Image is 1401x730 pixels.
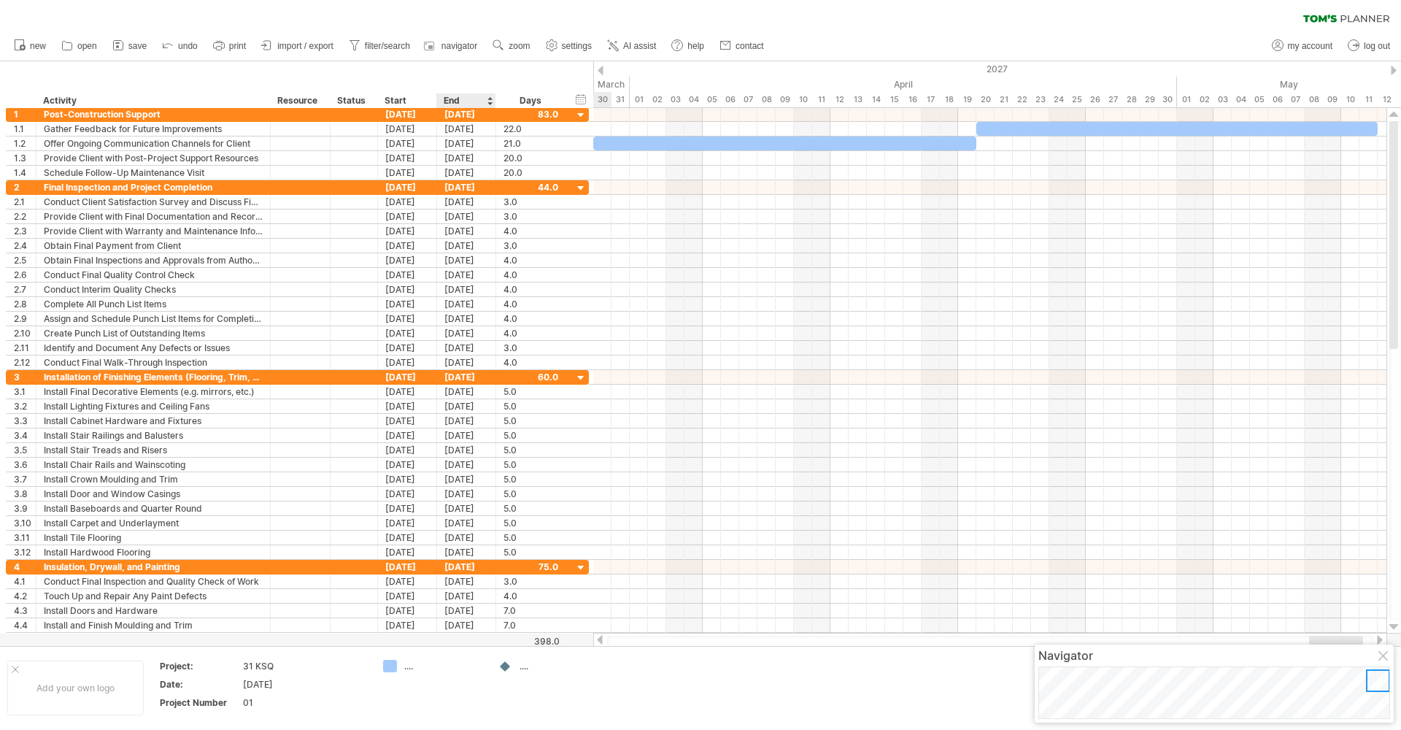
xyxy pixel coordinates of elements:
[503,268,558,282] div: 4.0
[830,92,849,107] div: Monday, 12 April 2027
[503,166,558,180] div: 20.0
[378,166,437,180] div: [DATE]
[757,92,776,107] div: Thursday, 8 April 2027
[1104,92,1122,107] div: Tuesday, 27 April 2027
[14,414,36,428] div: 3.3
[44,545,263,559] div: Install Hardwood Flooring
[503,429,558,442] div: 5.0
[378,618,437,632] div: [DATE]
[437,297,496,311] div: [DATE]
[44,531,263,545] div: Install Tile Flooring
[365,41,410,51] span: filter/search
[44,166,263,180] div: Schedule Follow-Up Maintenance Visit
[277,41,333,51] span: import / export
[1288,41,1332,51] span: my account
[44,326,263,340] div: Create Punch List of Outstanding Items
[404,660,484,672] div: ....
[437,604,496,618] div: [DATE]
[14,297,36,311] div: 2.8
[14,618,36,632] div: 4.4
[1013,92,1031,107] div: Thursday, 22 April 2027
[44,180,263,194] div: Final Inspection and Project Completion
[14,326,36,340] div: 2.10
[44,443,263,457] div: Install Stair Treads and Risers
[437,399,496,413] div: [DATE]
[1159,92,1177,107] div: Friday, 30 April 2027
[489,36,534,55] a: zoom
[437,414,496,428] div: [DATE]
[44,253,263,267] div: Obtain Final Inspections and Approvals from Authorities
[437,283,496,296] div: [DATE]
[437,545,496,559] div: [DATE]
[1344,36,1394,55] a: log out
[437,458,496,472] div: [DATE]
[503,545,558,559] div: 5.0
[503,531,558,545] div: 5.0
[503,210,558,223] div: 3.0
[503,399,558,413] div: 5.0
[503,443,558,457] div: 5.0
[721,92,739,107] div: Tuesday, 6 April 2027
[1049,92,1068,107] div: Saturday, 24 April 2027
[378,443,437,457] div: [DATE]
[437,589,496,603] div: [DATE]
[58,36,101,55] a: open
[44,502,263,515] div: Install Baseboards and Quarter Round
[44,356,263,369] div: Conduct Final Walk-Through Inspection
[1364,41,1390,51] span: log out
[378,239,437,253] div: [DATE]
[44,195,263,209] div: Conduct Client Satisfaction Survey and Discuss Final Feedback
[378,604,437,618] div: [DATE]
[44,312,263,326] div: Assign and Schedule Punch List Items for Completion
[1323,92,1341,107] div: Sunday, 9 May 2027
[794,92,812,107] div: Saturday, 10 April 2027
[995,92,1013,107] div: Wednesday, 21 April 2027
[14,107,36,121] div: 1
[503,253,558,267] div: 4.0
[44,633,263,647] div: Apply Additional Coats of Paint as Needed
[503,575,558,588] div: 3.0
[44,458,263,472] div: Install Chair Rails and Wainscoting
[44,297,263,311] div: Complete All Punch List Items
[1086,92,1104,107] div: Monday, 26 April 2027
[14,122,36,136] div: 1.1
[437,151,496,165] div: [DATE]
[437,195,496,209] div: [DATE]
[437,137,496,150] div: [DATE]
[378,283,437,296] div: [DATE]
[503,502,558,515] div: 5.0
[378,312,437,326] div: [DATE]
[437,326,496,340] div: [DATE]
[378,545,437,559] div: [DATE]
[503,297,558,311] div: 4.0
[849,92,867,107] div: Tuesday, 13 April 2027
[378,502,437,515] div: [DATE]
[14,472,36,486] div: 3.7
[437,618,496,632] div: [DATE]
[503,195,558,209] div: 3.0
[44,283,263,296] div: Conduct Interim Quality Checks
[437,531,496,545] div: [DATE]
[542,36,596,55] a: settings
[437,166,496,180] div: [DATE]
[44,385,263,399] div: Install Final Decorative Elements (e.g. mirrors, etc.)
[44,429,263,442] div: Install Stair Railings and Balusters
[1378,92,1396,107] div: Wednesday, 12 May 2027
[378,210,437,223] div: [DATE]
[243,696,366,709] div: 01
[437,385,496,399] div: [DATE]
[160,678,240,691] div: Date:
[229,41,246,51] span: print
[345,36,414,55] a: filter/search
[14,604,36,618] div: 4.3
[44,472,263,486] div: Install Crown Moulding and Trim
[378,472,437,486] div: [DATE]
[378,356,437,369] div: [DATE]
[437,356,496,369] div: [DATE]
[14,545,36,559] div: 3.12
[503,516,558,530] div: 5.0
[337,93,369,108] div: Status
[378,487,437,501] div: [DATE]
[503,137,558,150] div: 21.0
[14,341,36,355] div: 2.11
